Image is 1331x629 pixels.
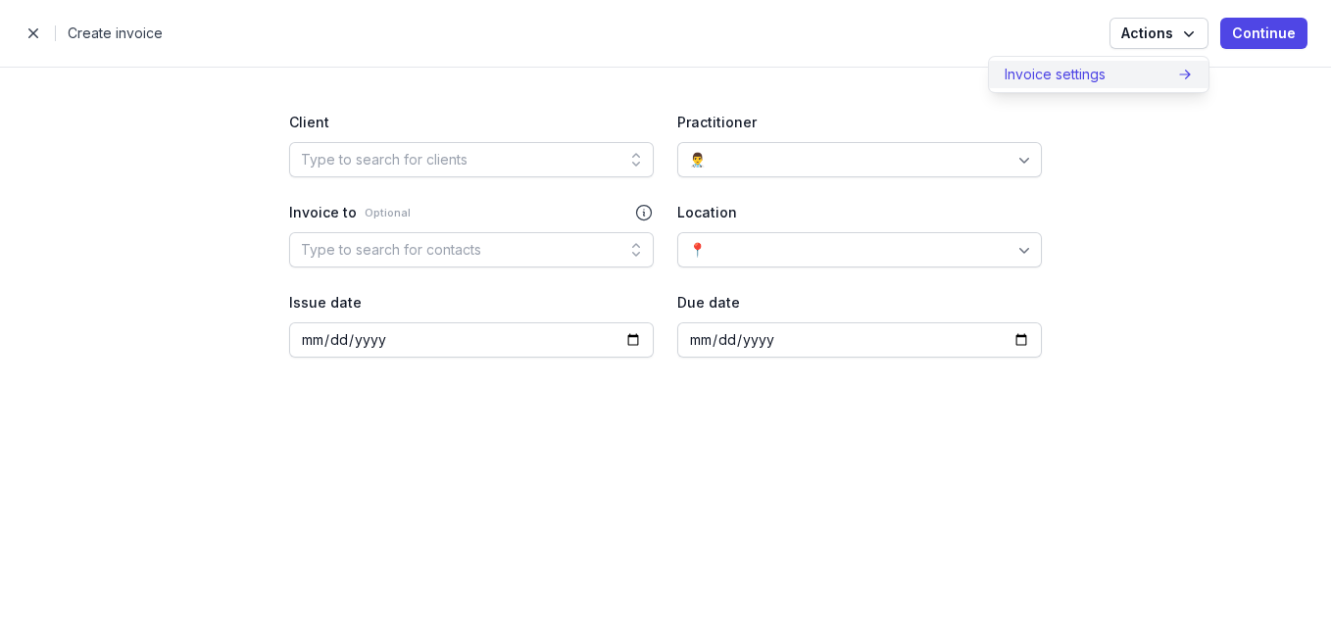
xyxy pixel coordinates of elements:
div: Invoice to [289,201,634,224]
a: Invoice settings [1005,65,1193,84]
div: 📍 [689,238,706,262]
div: Invoice settings [1005,65,1177,84]
div: Type to search for contacts [301,238,481,262]
button: Continue [1220,18,1307,49]
div: Practitioner [677,111,1042,134]
div: Client [289,111,654,134]
span: Continue [1232,22,1296,45]
div: 👨‍⚕️ [689,148,706,171]
div: Location [677,201,1042,224]
div: Due date [677,291,1042,314]
button: Actions [1109,18,1208,49]
small: Optional [365,201,411,224]
div: Type to search for clients [301,148,468,171]
div: Issue date [289,291,654,314]
span: Actions [1121,22,1197,45]
div: Actions [989,57,1208,92]
h2: Create invoice [68,22,1086,45]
